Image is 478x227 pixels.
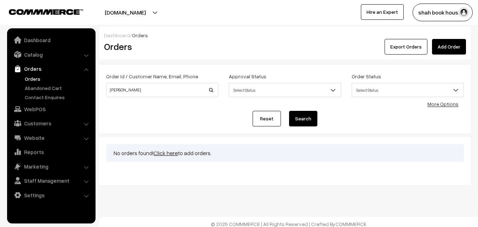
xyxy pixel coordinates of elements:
[361,4,404,20] a: Hire an Expert
[9,189,93,202] a: Settings
[23,75,93,83] a: Orders
[9,62,93,75] a: Orders
[413,4,473,21] button: shah book hous…
[427,101,459,107] a: More Options
[289,111,317,126] button: Search
[459,7,469,18] img: user
[9,7,71,16] a: COMMMERCE
[253,111,281,126] a: Reset
[335,221,367,227] a: COMMMERCE
[132,32,148,38] span: Orders
[9,160,93,173] a: Marketing
[9,9,83,15] img: COMMMERCE
[432,39,466,55] a: Add Order
[106,144,464,162] div: No orders found! to add orders.
[352,83,464,97] span: Select Status
[229,83,341,97] span: Select Status
[352,73,381,80] label: Order Status
[9,117,93,130] a: Customers
[106,73,198,80] label: Order Id / Customer Name, Email, Phone
[9,48,93,61] a: Catalog
[9,131,93,144] a: Website
[80,4,171,21] button: [DOMAIN_NAME]
[9,174,93,187] a: Staff Management
[9,34,93,46] a: Dashboard
[352,84,463,96] span: Select Status
[229,73,266,80] label: Approval Status
[23,84,93,92] a: Abandoned Cart
[104,32,466,39] div: /
[23,93,93,101] a: Contact Enquires
[229,84,341,96] span: Select Status
[154,149,178,157] a: Click here
[385,39,427,55] button: Export Orders
[104,41,218,52] h2: Orders
[104,32,130,38] a: Dashboard
[106,83,218,97] input: Order Id / Customer Name / Customer Email / Customer Phone
[9,146,93,158] a: Reports
[9,103,93,115] a: WebPOS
